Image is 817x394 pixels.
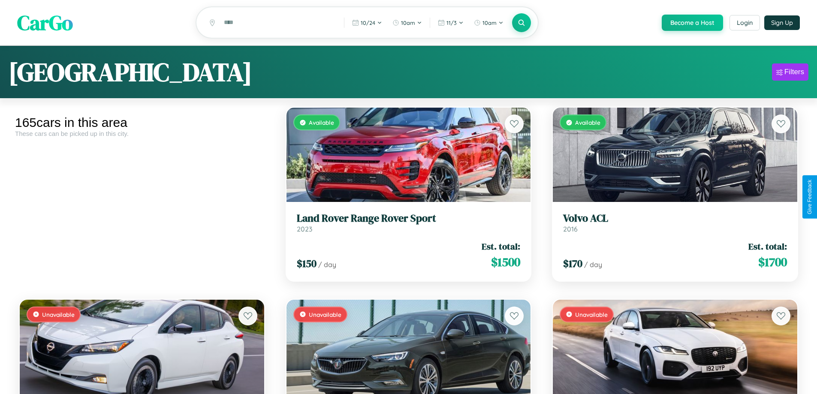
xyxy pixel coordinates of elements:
[575,119,600,126] span: Available
[764,15,800,30] button: Sign Up
[482,19,497,26] span: 10am
[446,19,457,26] span: 11 / 3
[807,180,813,214] div: Give Feedback
[662,15,723,31] button: Become a Host
[297,256,317,271] span: $ 150
[401,19,415,26] span: 10am
[748,240,787,253] span: Est. total:
[784,68,804,76] div: Filters
[575,311,608,318] span: Unavailable
[42,311,75,318] span: Unavailable
[563,212,787,225] h3: Volvo ACL
[318,260,336,269] span: / day
[434,16,468,30] button: 11/3
[348,16,386,30] button: 10/24
[482,240,520,253] span: Est. total:
[309,311,341,318] span: Unavailable
[563,212,787,233] a: Volvo ACL2016
[297,225,312,233] span: 2023
[491,253,520,271] span: $ 1500
[388,16,426,30] button: 10am
[470,16,508,30] button: 10am
[297,212,521,225] h3: Land Rover Range Rover Sport
[563,256,582,271] span: $ 170
[297,212,521,233] a: Land Rover Range Rover Sport2023
[309,119,334,126] span: Available
[17,9,73,37] span: CarGo
[9,54,252,90] h1: [GEOGRAPHIC_DATA]
[15,115,269,130] div: 165 cars in this area
[758,253,787,271] span: $ 1700
[15,130,269,137] div: These cars can be picked up in this city.
[772,63,808,81] button: Filters
[584,260,602,269] span: / day
[730,15,760,30] button: Login
[361,19,375,26] span: 10 / 24
[563,225,578,233] span: 2016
